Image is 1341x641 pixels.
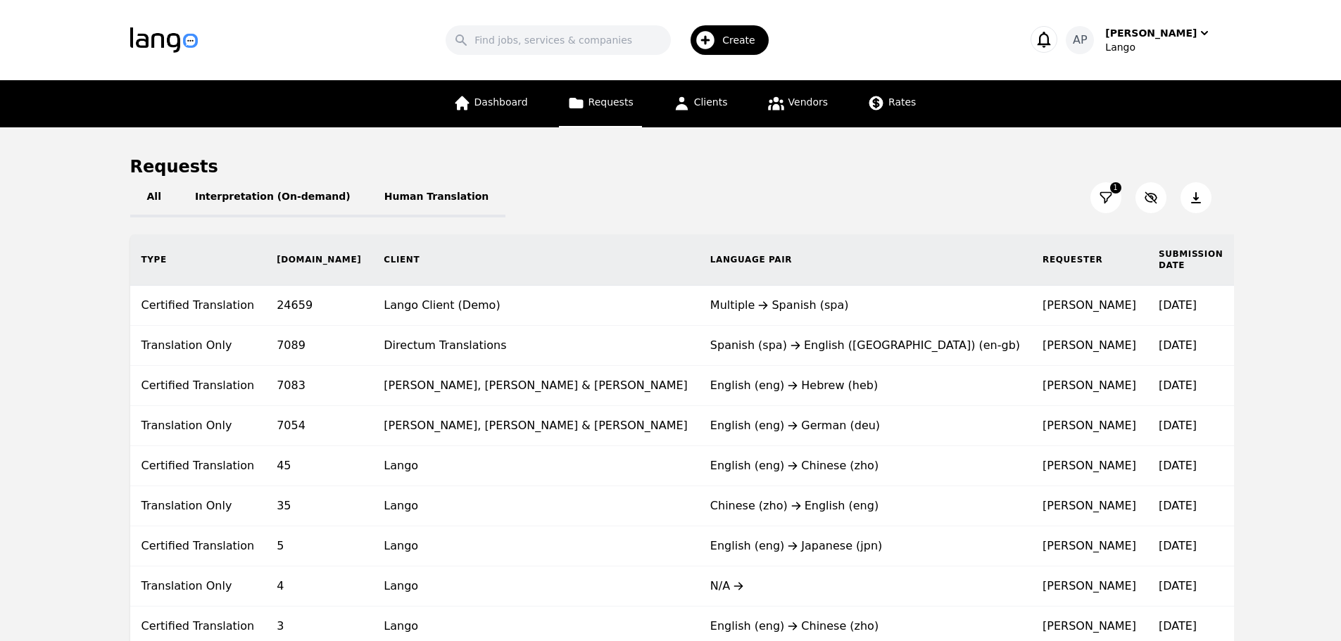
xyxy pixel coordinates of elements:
[1031,406,1147,446] td: [PERSON_NAME]
[1090,182,1121,213] button: Filter
[1135,182,1166,213] button: Customize Column View
[788,96,828,108] span: Vendors
[710,497,1020,514] div: Chinese (zho) English (eng)
[130,326,266,366] td: Translation Only
[1159,379,1197,392] time: [DATE]
[1066,26,1211,54] button: AP[PERSON_NAME]Lango
[178,178,367,217] button: Interpretation (On-demand)
[1105,26,1197,40] div: [PERSON_NAME]
[130,286,266,326] td: Certified Translation
[722,33,765,47] span: Create
[710,417,1020,434] div: English (eng) German (deu)
[367,178,506,217] button: Human Translation
[1031,286,1147,326] td: [PERSON_NAME]
[130,366,266,406] td: Certified Translation
[1110,182,1121,193] span: 1
[130,156,218,178] h1: Requests
[130,446,266,486] td: Certified Translation
[372,326,699,366] td: Directum Translations
[265,446,372,486] td: 45
[1031,446,1147,486] td: [PERSON_NAME]
[130,406,266,446] td: Translation Only
[130,234,266,286] th: Type
[130,526,266,566] td: Certified Translation
[1159,459,1197,472] time: [DATE]
[710,457,1020,474] div: English (eng) Chinese (zho)
[665,80,736,127] a: Clients
[372,366,699,406] td: [PERSON_NAME], [PERSON_NAME] & [PERSON_NAME]
[1181,182,1211,213] button: Export Jobs
[694,96,728,108] span: Clients
[710,337,1020,354] div: Spanish (spa) English ([GEOGRAPHIC_DATA]) (en-gb)
[265,526,372,566] td: 5
[1147,234,1234,286] th: Submission Date
[1105,40,1211,54] div: Lango
[265,234,372,286] th: [DOMAIN_NAME]
[710,538,1020,554] div: English (eng) Japanese (jpn)
[888,96,916,108] span: Rates
[1159,419,1197,432] time: [DATE]
[710,377,1020,394] div: English (eng) Hebrew (heb)
[265,566,372,607] td: 4
[265,286,372,326] td: 24659
[130,27,198,53] img: Logo
[1031,526,1147,566] td: [PERSON_NAME]
[588,96,634,108] span: Requests
[1159,338,1197,352] time: [DATE]
[130,566,266,607] td: Translation Only
[1031,486,1147,526] td: [PERSON_NAME]
[474,96,528,108] span: Dashboard
[699,234,1031,286] th: Language Pair
[671,20,777,61] button: Create
[1159,579,1197,592] time: [DATE]
[372,526,699,566] td: Lango
[710,578,1020,595] div: N/A
[710,618,1020,635] div: English (eng) Chinese (zho)
[446,25,671,55] input: Find jobs, services & companies
[372,234,699,286] th: Client
[1031,234,1147,286] th: Requester
[372,486,699,526] td: Lango
[1073,32,1088,49] span: AP
[1031,366,1147,406] td: [PERSON_NAME]
[1031,326,1147,366] td: [PERSON_NAME]
[1159,619,1197,633] time: [DATE]
[1031,566,1147,607] td: [PERSON_NAME]
[130,178,178,217] button: All
[265,406,372,446] td: 7054
[372,446,699,486] td: Lango
[372,566,699,607] td: Lango
[265,486,372,526] td: 35
[859,80,924,127] a: Rates
[759,80,836,127] a: Vendors
[559,80,642,127] a: Requests
[265,326,372,366] td: 7089
[1159,499,1197,512] time: [DATE]
[1159,539,1197,552] time: [DATE]
[710,297,849,314] div: Multiple Spanish (spa)
[130,486,266,526] td: Translation Only
[372,406,699,446] td: [PERSON_NAME], [PERSON_NAME] & [PERSON_NAME]
[445,80,536,127] a: Dashboard
[1159,298,1197,312] time: [DATE]
[265,366,372,406] td: 7083
[372,286,699,326] td: Lango Client (Demo)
